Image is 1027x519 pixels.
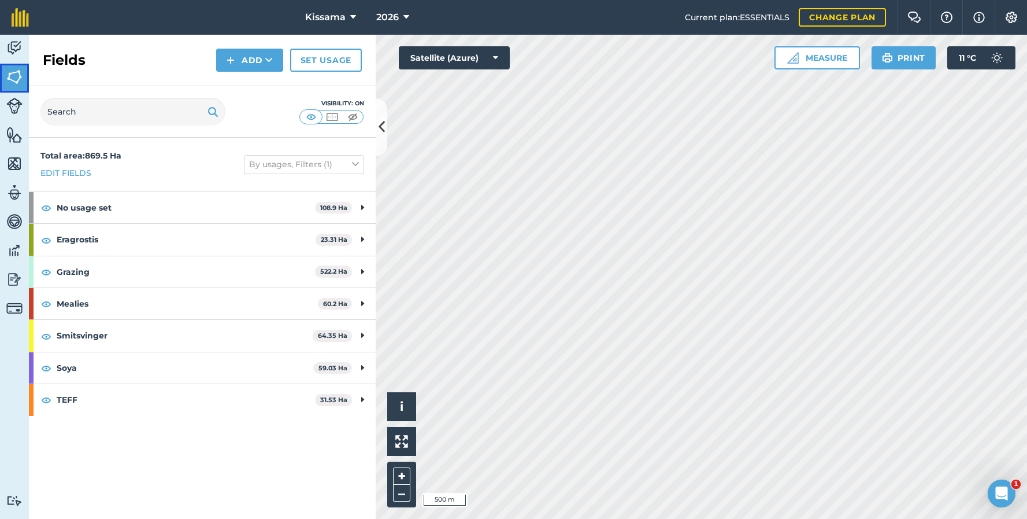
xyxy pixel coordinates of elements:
img: A cog icon [1004,12,1018,23]
strong: 64.35 Ha [318,332,347,340]
div: No usage set108.9 Ha [29,192,376,223]
input: Search [40,98,225,126]
span: 1 [1011,480,1021,489]
div: Grazing522.2 Ha [29,256,376,288]
button: Measure [774,46,860,69]
img: svg+xml;base64,PHN2ZyB4bWxucz0iaHR0cDovL3d3dy53My5vcmcvMjAwMC9zdmciIHdpZHRoPSIxOSIgaGVpZ2h0PSIyNC... [882,51,893,65]
img: svg+xml;base64,PHN2ZyB4bWxucz0iaHR0cDovL3d3dy53My5vcmcvMjAwMC9zdmciIHdpZHRoPSIxOCIgaGVpZ2h0PSIyNC... [41,361,51,375]
button: i [387,392,416,421]
span: Kissama [305,10,346,24]
button: Print [872,46,936,69]
strong: 31.53 Ha [320,396,347,404]
img: svg+xml;base64,PHN2ZyB4bWxucz0iaHR0cDovL3d3dy53My5vcmcvMjAwMC9zdmciIHdpZHRoPSIxNCIgaGVpZ2h0PSIyNC... [227,53,235,67]
span: Current plan : ESSENTIALS [685,11,789,24]
img: A question mark icon [940,12,954,23]
img: svg+xml;base64,PHN2ZyB4bWxucz0iaHR0cDovL3d3dy53My5vcmcvMjAwMC9zdmciIHdpZHRoPSI1MCIgaGVpZ2h0PSI0MC... [325,111,339,123]
img: svg+xml;base64,PHN2ZyB4bWxucz0iaHR0cDovL3d3dy53My5vcmcvMjAwMC9zdmciIHdpZHRoPSI1MCIgaGVpZ2h0PSI0MC... [304,111,318,123]
strong: No usage set [57,192,315,223]
button: – [393,485,410,502]
button: 11 °C [947,46,1015,69]
img: svg+xml;base64,PHN2ZyB4bWxucz0iaHR0cDovL3d3dy53My5vcmcvMjAwMC9zdmciIHdpZHRoPSI1NiIgaGVpZ2h0PSI2MC... [6,155,23,172]
button: + [393,468,410,485]
strong: 60.2 Ha [323,300,347,308]
img: svg+xml;base64,PHN2ZyB4bWxucz0iaHR0cDovL3d3dy53My5vcmcvMjAwMC9zdmciIHdpZHRoPSIxOCIgaGVpZ2h0PSIyNC... [41,329,51,343]
div: Smitsvinger64.35 Ha [29,320,376,351]
strong: 23.31 Ha [321,235,347,244]
img: svg+xml;base64,PHN2ZyB4bWxucz0iaHR0cDovL3d3dy53My5vcmcvMjAwMC9zdmciIHdpZHRoPSIxOCIgaGVpZ2h0PSIyNC... [41,297,51,311]
strong: Eragrostis [57,224,316,255]
a: Change plan [799,8,886,27]
strong: Mealies [57,288,318,319]
div: Eragrostis23.31 Ha [29,224,376,255]
strong: Smitsvinger [57,320,313,351]
img: svg+xml;base64,PD94bWwgdmVyc2lvbj0iMS4wIiBlbmNvZGluZz0idXRmLTgiPz4KPCEtLSBHZW5lcmF0b3I6IEFkb2JlIE... [6,39,23,57]
strong: 59.03 Ha [318,364,347,372]
h2: Fields [43,51,86,69]
strong: 522.2 Ha [320,267,347,275]
img: svg+xml;base64,PD94bWwgdmVyc2lvbj0iMS4wIiBlbmNvZGluZz0idXRmLTgiPz4KPCEtLSBHZW5lcmF0b3I6IEFkb2JlIE... [6,213,23,230]
img: svg+xml;base64,PD94bWwgdmVyc2lvbj0iMS4wIiBlbmNvZGluZz0idXRmLTgiPz4KPCEtLSBHZW5lcmF0b3I6IEFkb2JlIE... [6,98,23,114]
button: By usages, Filters (1) [244,155,364,174]
img: Ruler icon [787,52,799,64]
div: Mealies60.2 Ha [29,288,376,319]
img: svg+xml;base64,PHN2ZyB4bWxucz0iaHR0cDovL3d3dy53My5vcmcvMjAwMC9zdmciIHdpZHRoPSIxOCIgaGVpZ2h0PSIyNC... [41,201,51,215]
button: Satellite (Azure) [399,46,510,69]
img: fieldmargin Logo [12,8,29,27]
img: svg+xml;base64,PD94bWwgdmVyc2lvbj0iMS4wIiBlbmNvZGluZz0idXRmLTgiPz4KPCEtLSBHZW5lcmF0b3I6IEFkb2JlIE... [6,271,23,288]
img: svg+xml;base64,PHN2ZyB4bWxucz0iaHR0cDovL3d3dy53My5vcmcvMjAwMC9zdmciIHdpZHRoPSIxNyIgaGVpZ2h0PSIxNy... [973,10,985,24]
img: svg+xml;base64,PD94bWwgdmVyc2lvbj0iMS4wIiBlbmNvZGluZz0idXRmLTgiPz4KPCEtLSBHZW5lcmF0b3I6IEFkb2JlIE... [6,300,23,316]
strong: 108.9 Ha [320,204,347,212]
img: svg+xml;base64,PD94bWwgdmVyc2lvbj0iMS4wIiBlbmNvZGluZz0idXRmLTgiPz4KPCEtLSBHZW5lcmF0b3I6IEFkb2JlIE... [6,495,23,506]
img: svg+xml;base64,PD94bWwgdmVyc2lvbj0iMS4wIiBlbmNvZGluZz0idXRmLTgiPz4KPCEtLSBHZW5lcmF0b3I6IEFkb2JlIE... [6,242,23,259]
div: Soya59.03 Ha [29,352,376,384]
iframe: Intercom live chat [988,480,1015,507]
img: svg+xml;base64,PHN2ZyB4bWxucz0iaHR0cDovL3d3dy53My5vcmcvMjAwMC9zdmciIHdpZHRoPSIxOSIgaGVpZ2h0PSIyNC... [207,105,218,119]
img: Two speech bubbles overlapping with the left bubble in the forefront [907,12,921,23]
div: Visibility: On [299,99,364,108]
img: svg+xml;base64,PHN2ZyB4bWxucz0iaHR0cDovL3d3dy53My5vcmcvMjAwMC9zdmciIHdpZHRoPSI1MCIgaGVpZ2h0PSI0MC... [346,111,360,123]
strong: Grazing [57,256,315,288]
img: Four arrows, one pointing top left, one top right, one bottom right and the last bottom left [395,435,408,448]
img: svg+xml;base64,PHN2ZyB4bWxucz0iaHR0cDovL3d3dy53My5vcmcvMjAwMC9zdmciIHdpZHRoPSI1NiIgaGVpZ2h0PSI2MC... [6,68,23,86]
a: Set usage [290,49,362,72]
strong: TEFF [57,384,315,415]
img: svg+xml;base64,PD94bWwgdmVyc2lvbj0iMS4wIiBlbmNvZGluZz0idXRmLTgiPz4KPCEtLSBHZW5lcmF0b3I6IEFkb2JlIE... [6,184,23,201]
img: svg+xml;base64,PHN2ZyB4bWxucz0iaHR0cDovL3d3dy53My5vcmcvMjAwMC9zdmciIHdpZHRoPSIxOCIgaGVpZ2h0PSIyNC... [41,393,51,407]
img: svg+xml;base64,PHN2ZyB4bWxucz0iaHR0cDovL3d3dy53My5vcmcvMjAwMC9zdmciIHdpZHRoPSI1NiIgaGVpZ2h0PSI2MC... [6,126,23,143]
div: TEFF31.53 Ha [29,384,376,415]
strong: Soya [57,352,313,384]
span: i [400,399,403,414]
button: Add [216,49,283,72]
strong: Total area : 869.5 Ha [40,150,121,161]
span: 11 ° C [959,46,976,69]
a: Edit fields [40,167,91,179]
img: svg+xml;base64,PHN2ZyB4bWxucz0iaHR0cDovL3d3dy53My5vcmcvMjAwMC9zdmciIHdpZHRoPSIxOCIgaGVpZ2h0PSIyNC... [41,265,51,279]
span: 2026 [376,10,399,24]
img: svg+xml;base64,PD94bWwgdmVyc2lvbj0iMS4wIiBlbmNvZGluZz0idXRmLTgiPz4KPCEtLSBHZW5lcmF0b3I6IEFkb2JlIE... [985,46,1009,69]
img: svg+xml;base64,PHN2ZyB4bWxucz0iaHR0cDovL3d3dy53My5vcmcvMjAwMC9zdmciIHdpZHRoPSIxOCIgaGVpZ2h0PSIyNC... [41,233,51,247]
